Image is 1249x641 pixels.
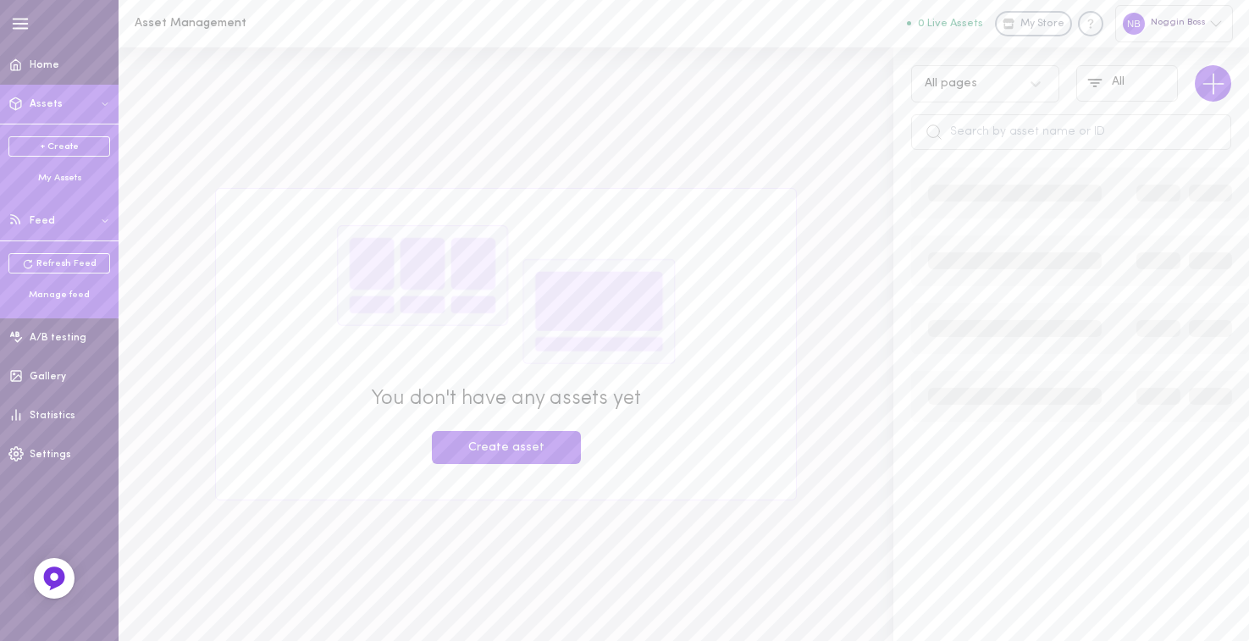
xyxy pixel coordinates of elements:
[1076,65,1178,102] button: All
[1115,5,1233,41] div: Noggin Boss
[30,216,55,226] span: Feed
[216,385,795,414] span: You don't have any assets yet
[907,18,995,30] a: 0 Live Assets
[8,289,110,302] div: Manage feed
[8,136,110,157] a: + Create
[135,17,414,30] h1: Asset Management
[41,566,67,591] img: Feedback Button
[8,172,110,185] div: My Assets
[907,18,983,29] button: 0 Live Assets
[995,11,1072,36] a: My Store
[1078,11,1103,36] div: Knowledge center
[925,78,977,90] div: All pages
[30,333,86,343] span: A/B testing
[30,99,63,109] span: Assets
[8,253,110,274] a: Refresh Feed
[30,411,75,421] span: Statistics
[30,60,59,70] span: Home
[911,114,1231,150] input: Search by asset name or ID
[30,450,71,460] span: Settings
[1020,17,1064,32] span: My Store
[432,431,581,464] button: Create asset
[30,372,66,382] span: Gallery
